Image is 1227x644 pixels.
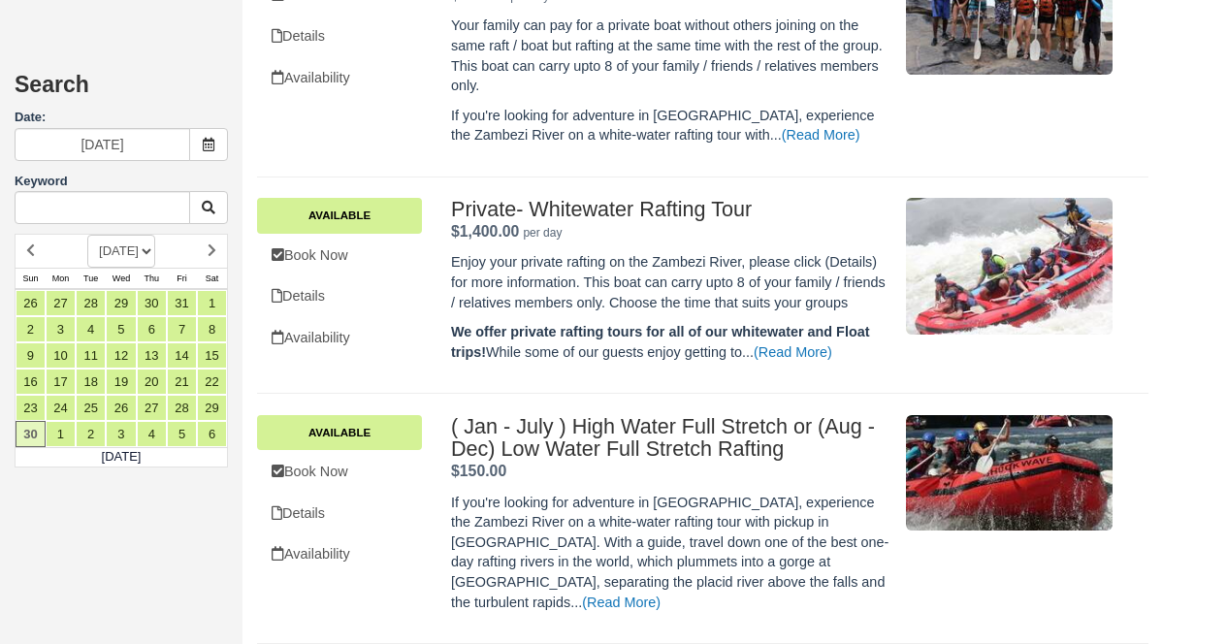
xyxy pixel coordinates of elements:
[46,316,76,342] a: 3
[46,421,76,447] a: 1
[167,268,197,289] th: Fri
[189,191,228,224] button: Keyword Search
[106,342,136,369] a: 12
[451,198,891,221] h2: Private- Whitewater Rafting Tour
[76,395,106,421] a: 25
[76,342,106,369] a: 11
[16,447,228,467] td: [DATE]
[46,290,76,316] a: 27
[523,226,562,240] em: per day
[257,58,422,98] a: Availability
[582,595,661,610] a: (Read More)
[197,316,227,342] a: 8
[257,534,422,574] a: Availability
[451,252,891,312] p: Enjoy your private rafting on the Zambezi River, please click (Details) for more information. Thi...
[167,421,197,447] a: 5
[451,324,870,360] strong: We offer private rafting tours for all of our whitewater and Float trips!
[451,223,519,240] strong: Price: $1,400
[782,127,860,143] a: (Read More)
[106,316,136,342] a: 5
[257,494,422,533] a: Details
[137,342,167,369] a: 13
[451,223,519,240] span: $1,400.00
[16,342,46,369] a: 9
[197,395,227,421] a: 29
[137,369,167,395] a: 20
[46,369,76,395] a: 17
[906,198,1112,335] img: M164-1
[906,415,1112,531] img: M104-3
[16,369,46,395] a: 16
[197,421,227,447] a: 6
[16,316,46,342] a: 2
[76,290,106,316] a: 28
[197,290,227,316] a: 1
[197,369,227,395] a: 22
[137,316,167,342] a: 6
[76,421,106,447] a: 2
[257,198,422,233] a: Available
[451,463,506,479] span: $150.00
[76,316,106,342] a: 4
[257,452,422,492] a: Book Now
[16,421,46,447] a: 30
[137,268,167,289] th: Thu
[46,342,76,369] a: 10
[16,395,46,421] a: 23
[167,290,197,316] a: 31
[106,421,136,447] a: 3
[451,463,506,479] strong: Price: $150
[46,395,76,421] a: 24
[76,369,106,395] a: 18
[15,109,228,127] label: Date:
[106,290,136,316] a: 29
[106,395,136,421] a: 26
[137,395,167,421] a: 27
[451,106,891,145] p: If you're looking for adventure in [GEOGRAPHIC_DATA], experience the Zambezi River on a white-wat...
[106,268,136,289] th: Wed
[257,236,422,275] a: Book Now
[451,493,891,612] p: If you're looking for adventure in [GEOGRAPHIC_DATA], experience the Zambezi River on a white-wat...
[754,344,832,360] a: (Read More)
[137,421,167,447] a: 4
[197,342,227,369] a: 15
[451,415,891,462] h2: ( Jan - July ) High Water Full Stretch or (Aug - Dec) Low Water Full Stretch Rafting
[167,395,197,421] a: 28
[257,415,422,450] a: Available
[15,73,228,109] h2: Search
[46,268,76,289] th: Mon
[451,322,891,362] p: While some of our guests enjoy getting to...
[197,268,227,289] th: Sat
[167,342,197,369] a: 14
[76,268,106,289] th: Tue
[257,276,422,316] a: Details
[167,316,197,342] a: 7
[257,318,422,358] a: Availability
[137,290,167,316] a: 30
[16,290,46,316] a: 26
[16,268,46,289] th: Sun
[106,369,136,395] a: 19
[257,16,422,56] a: Details
[451,16,891,95] p: Your family can pay for a private boat without others joining on the same raft / boat but rafting...
[15,174,68,188] label: Keyword
[167,369,197,395] a: 21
